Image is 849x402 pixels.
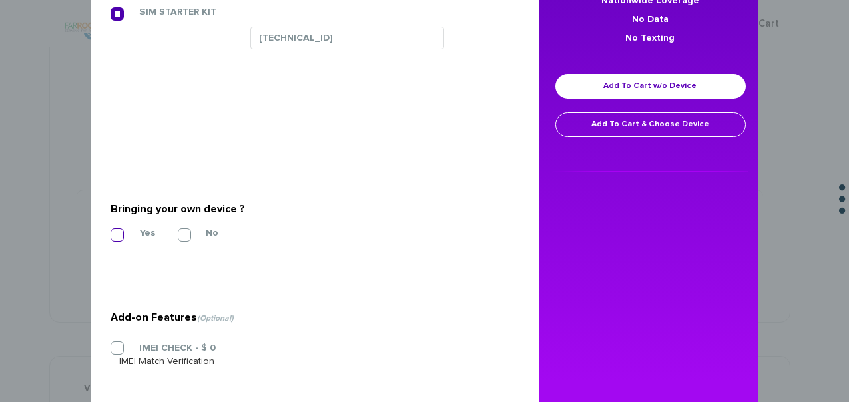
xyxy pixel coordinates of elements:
div: IMEI Match Verification [119,355,509,368]
label: SIM STARTER KIT [119,6,216,18]
label: No [186,227,218,239]
a: Add To Cart & Choose Device [555,112,746,137]
div: Bringing your own device ? [111,198,509,220]
li: No Data [553,10,748,29]
label: IMEI CHECK - $ 0 [119,342,216,354]
a: Add To Cart w/o Device [555,74,746,99]
span: (Optional) [197,315,234,323]
input: Enter sim number [250,27,444,49]
li: No Texting [553,29,748,47]
div: Add-on Features [111,307,509,328]
label: Yes [119,227,155,239]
